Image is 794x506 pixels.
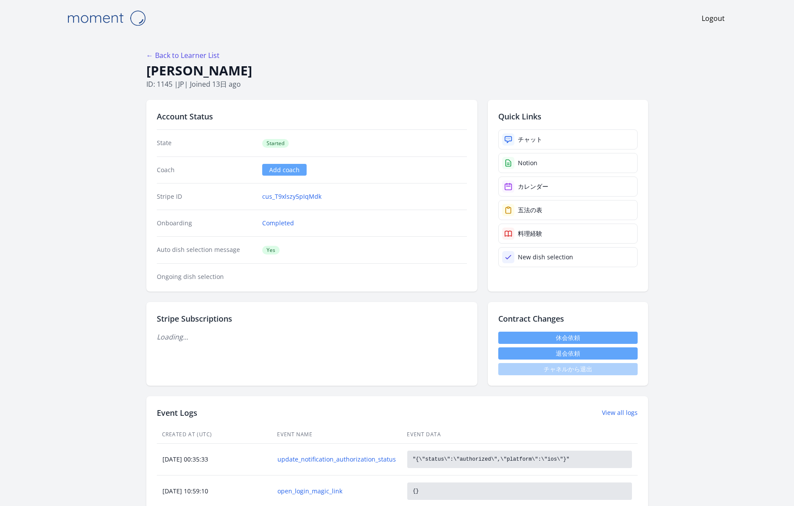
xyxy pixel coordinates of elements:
[157,426,272,444] th: Created At (UTC)
[262,164,307,176] a: Add coach
[498,177,638,197] a: カレンダー
[518,182,548,191] div: カレンダー
[498,129,638,149] a: チャット
[262,246,280,255] span: Yes
[157,219,256,228] dt: Onboarding
[157,245,256,255] dt: Auto dish selection message
[157,487,272,496] div: [DATE] 10:59:10
[518,159,537,167] div: Notion
[157,312,467,325] h2: Stripe Subscriptions
[146,51,220,60] a: ← Back to Learner List
[63,7,150,29] img: Moment
[518,253,573,261] div: New dish selection
[157,192,256,201] dt: Stripe ID
[518,135,542,144] div: チャット
[402,426,637,444] th: Event Data
[498,332,638,344] a: 休会依頼
[178,79,184,89] span: jp
[146,79,648,89] p: ID: 1145 | | Joined 13日 ago
[157,139,256,148] dt: State
[277,487,396,496] a: open_login_magic_link
[157,272,256,281] dt: Ongoing dish selection
[157,407,197,419] h2: Event Logs
[157,166,256,174] dt: Coach
[498,347,638,360] button: 退会依頼
[157,110,467,122] h2: Account Status
[146,62,648,79] h1: [PERSON_NAME]
[157,455,272,464] div: [DATE] 00:35:33
[262,192,321,201] a: cus_T9xlszy5pIqMdk
[277,455,396,464] a: update_notification_authorization_status
[498,363,638,375] span: チャネルから退出
[498,312,638,325] h2: Contract Changes
[407,451,632,468] pre: "{\"status\":\"authorized\",\"platform\":\"ios\"}"
[498,224,638,244] a: 料理経験
[407,482,632,500] pre: {}
[602,408,638,417] a: View all logs
[702,13,725,24] a: Logout
[262,219,294,228] a: Completed
[498,110,638,122] h2: Quick Links
[157,332,467,342] p: Loading...
[498,153,638,173] a: Notion
[262,139,289,148] span: Started
[518,229,542,238] div: 料理経験
[498,200,638,220] a: 五法の表
[498,247,638,267] a: New dish selection
[272,426,402,444] th: Event Name
[518,206,542,214] div: 五法の表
